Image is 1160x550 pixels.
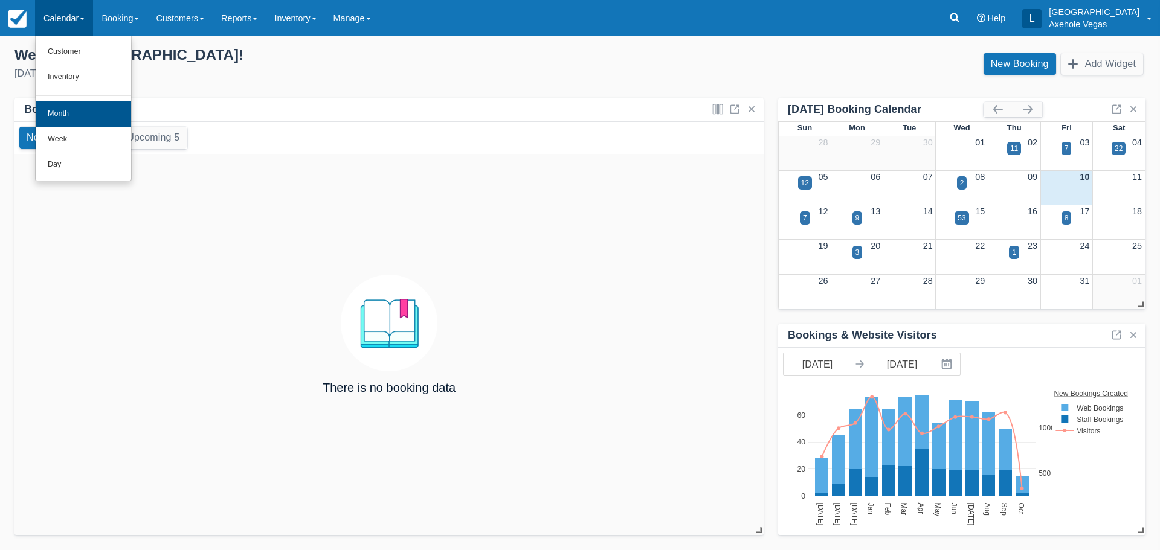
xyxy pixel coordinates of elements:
a: 29 [871,138,880,147]
a: 12 [819,206,828,216]
a: 04 [1132,138,1142,147]
a: Customer [36,39,131,65]
p: [GEOGRAPHIC_DATA] [1049,6,1139,18]
a: 22 [975,241,985,251]
a: 27 [871,276,880,286]
div: 11 [1010,143,1018,154]
span: Fri [1062,123,1072,132]
img: checkfront-main-nav-mini-logo.png [8,10,27,28]
a: 13 [871,206,880,216]
h4: There is no booking data [323,381,456,394]
a: 30 [1028,276,1037,286]
a: 28 [819,138,828,147]
a: 18 [1132,206,1142,216]
a: 03 [1080,138,1089,147]
a: 01 [1132,276,1142,286]
div: 12 [801,177,809,188]
div: L [1022,9,1042,28]
ul: Calendar [35,36,132,181]
span: Wed [953,123,970,132]
span: Mon [849,123,865,132]
a: 01 [975,138,985,147]
p: Axehole Vegas [1049,18,1139,30]
span: Sun [797,123,812,132]
a: 05 [819,172,828,182]
a: 06 [871,172,880,182]
a: 20 [871,241,880,251]
a: 14 [923,206,933,216]
span: Help [988,13,1006,23]
a: Inventory [36,65,131,90]
div: 8 [1065,213,1069,223]
a: 02 [1028,138,1037,147]
button: Upcoming 5 [120,127,187,149]
div: Bookings by Month [24,103,126,117]
a: 23 [1028,241,1037,251]
span: Sat [1113,123,1125,132]
div: Bookings & Website Visitors [788,328,937,342]
a: 30 [923,138,933,147]
div: 9 [855,213,860,223]
a: Month [36,101,131,127]
a: 31 [1080,276,1089,286]
a: 11 [1132,172,1142,182]
a: 08 [975,172,985,182]
div: 53 [958,213,965,223]
input: Start Date [784,353,851,375]
div: 1 [1012,247,1016,258]
text: New Bookings Created [1054,389,1129,397]
button: Add Widget [1061,53,1143,75]
i: Help [977,14,985,22]
div: 3 [855,247,860,258]
div: [DATE] [14,66,570,81]
button: Interact with the calendar and add the check-in date for your trip. [936,353,960,375]
img: booking.png [341,275,437,371]
a: 19 [819,241,828,251]
a: 24 [1080,241,1089,251]
a: 15 [975,206,985,216]
span: Tue [903,123,916,132]
a: 29 [975,276,985,286]
a: Week [36,127,131,152]
a: 25 [1132,241,1142,251]
a: 16 [1028,206,1037,216]
a: 26 [819,276,828,286]
a: 09 [1028,172,1037,182]
div: 7 [803,213,807,223]
a: 17 [1080,206,1089,216]
div: Welcome , [GEOGRAPHIC_DATA] ! [14,46,570,64]
a: 21 [923,241,933,251]
div: 7 [1065,143,1069,154]
input: End Date [868,353,936,375]
div: [DATE] Booking Calendar [788,103,984,117]
span: Thu [1007,123,1022,132]
a: 07 [923,172,933,182]
a: New Booking [984,53,1056,75]
a: Day [36,152,131,177]
div: 22 [1115,143,1123,154]
a: 28 [923,276,933,286]
button: New 0 [19,127,62,149]
a: 10 [1080,172,1089,182]
div: 2 [960,177,964,188]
